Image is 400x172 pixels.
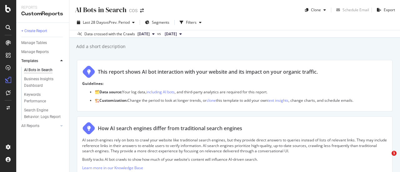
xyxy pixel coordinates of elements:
div: Keywords Performance [24,91,59,105]
div: + Create Report [21,28,47,34]
a: Learn more in our Knowledge Base [82,165,143,170]
iframe: Intercom live chat [379,151,394,166]
div: Filters [186,20,197,25]
a: Search Engine Behavior: Logs Report [24,107,65,120]
div: Add a short description [76,43,126,50]
a: AI Bots in Search [24,67,65,73]
div: AI Bots in Search [74,5,127,15]
button: Schedule Email [334,5,369,15]
button: Export [374,5,395,15]
span: 2025 Aug. 30th [137,31,150,37]
div: Schedule Email [342,7,369,12]
p: Botify tracks AI bot crawls to show how much of your website’s content will influence AI-driven s... [82,157,387,162]
div: Business Insights Dashboard [24,76,60,89]
button: Filters [177,17,204,27]
a: Templates [21,58,58,64]
p: 🏗️ Change the period to look at longer trends, or this template to add your own , change charts, ... [95,98,387,103]
div: Clone [311,7,321,12]
div: Search Engine Behavior: Logs Report [24,107,61,120]
div: CustomReports [21,10,64,17]
p: AI search engines rely on bots to crawl your website like traditional search engines, but they pr... [82,137,387,153]
strong: Guidelines: [82,81,103,86]
button: Last 28 DaysvsPrev. Period [74,17,137,27]
button: [DATE] [162,30,184,38]
a: including AI bots [146,89,175,95]
div: This report shows AI bot interaction with your website and its impact on your organic traffic. [98,68,318,76]
div: All Reports [21,123,39,129]
div: arrow-right-arrow-left [140,8,144,13]
span: Segments [152,20,169,25]
span: 2025 Aug. 2nd [165,31,177,37]
div: Manage Reports [21,49,49,55]
span: Last 28 Days [83,20,105,25]
a: text insights [267,98,288,103]
div: Templates [21,58,38,64]
a: Keywords Performance [24,91,65,105]
span: vs Prev. Period [105,20,130,25]
p: 🗂️ Your log data, , and third-party analytics are required for this report. [95,89,387,95]
div: AI Bots in Search [24,67,52,73]
div: COS [129,7,137,14]
button: Clone [302,5,328,15]
div: Export [384,7,395,12]
div: How AI search engines differ from traditional search engines [98,125,242,132]
div: This report shows AI bot interaction with your website and its impact on your organic traffic.Gui... [77,60,392,111]
strong: Customization: [99,98,127,103]
div: Reports [21,5,64,10]
span: vs [157,31,162,37]
div: Manage Tables [21,40,47,46]
a: + Create Report [21,28,65,34]
button: Segments [142,17,172,27]
a: Manage Reports [21,49,65,55]
button: [DATE] [135,30,157,38]
a: Manage Tables [21,40,65,46]
span: 1 [392,151,397,156]
a: clone [207,98,216,103]
div: Data crossed with the Crawls [84,31,135,37]
a: All Reports [21,123,58,129]
a: Business Insights Dashboard [24,76,65,89]
strong: Data source: [99,89,122,95]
